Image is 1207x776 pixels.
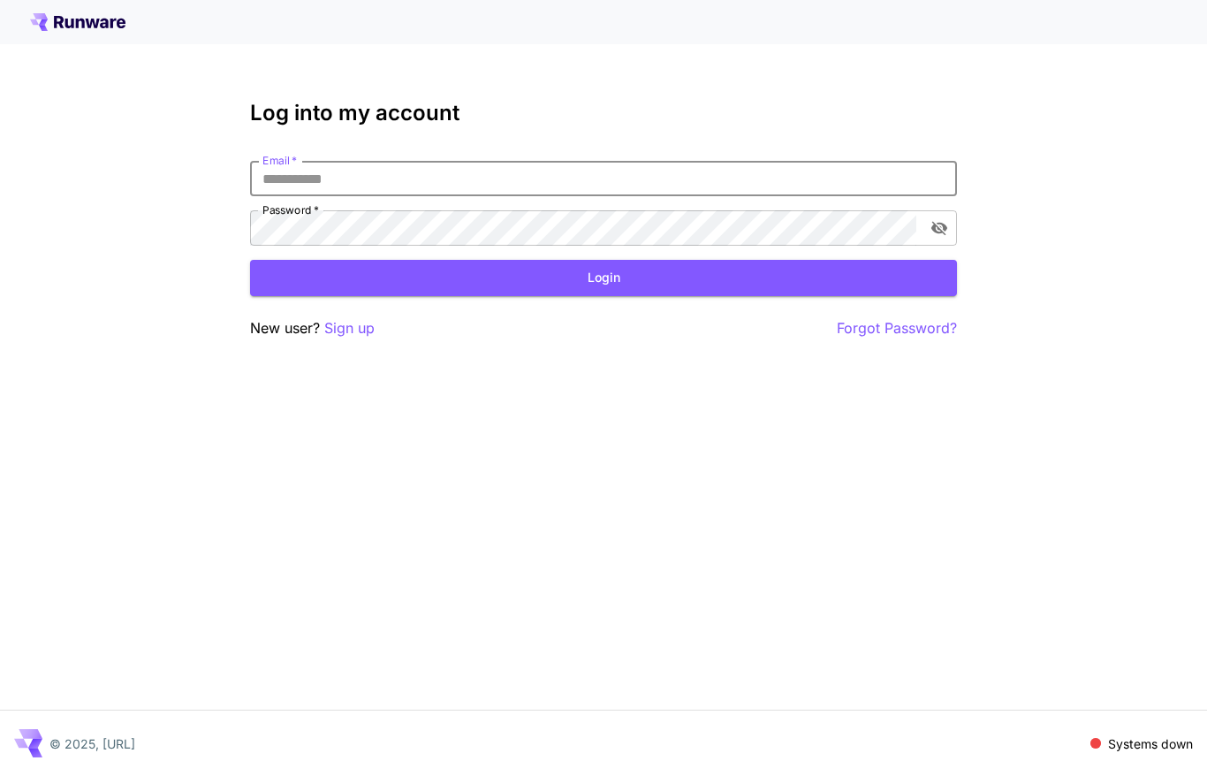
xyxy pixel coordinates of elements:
[324,317,375,339] button: Sign up
[262,153,297,168] label: Email
[49,734,135,753] p: © 2025, [URL]
[837,317,957,339] button: Forgot Password?
[923,212,955,244] button: toggle password visibility
[250,317,375,339] p: New user?
[250,260,957,296] button: Login
[1108,734,1193,753] p: Systems down
[250,101,957,126] h3: Log into my account
[262,202,319,217] label: Password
